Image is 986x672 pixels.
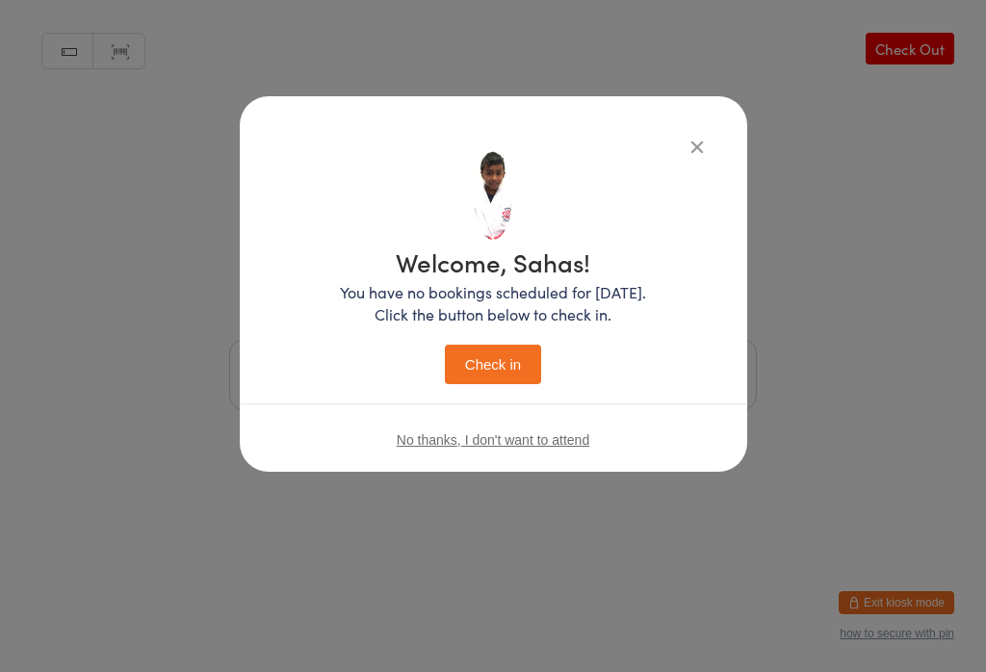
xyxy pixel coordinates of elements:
button: No thanks, I don't want to attend [397,432,589,448]
h1: Welcome, Sahas! [340,249,646,274]
p: You have no bookings scheduled for [DATE]. Click the button below to check in. [340,281,646,325]
button: Check in [445,345,541,384]
img: image1567251252.png [474,150,513,240]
